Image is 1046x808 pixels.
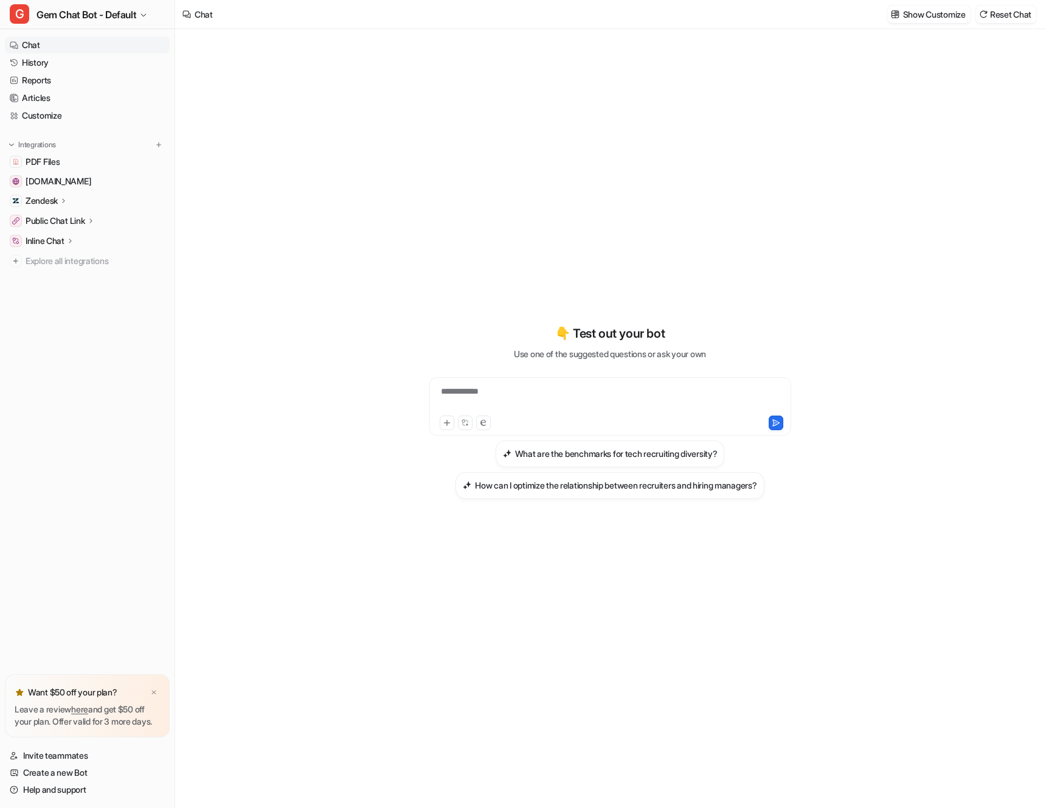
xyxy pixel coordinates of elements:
[5,764,170,781] a: Create a new Bot
[496,441,725,467] button: What are the benchmarks for tech recruiting diversity?What are the benchmarks for tech recruiting...
[26,156,60,168] span: PDF Files
[5,173,170,190] a: status.gem.com[DOMAIN_NAME]
[12,237,19,245] img: Inline Chat
[26,175,91,187] span: [DOMAIN_NAME]
[10,255,22,267] img: explore all integrations
[26,235,64,247] p: Inline Chat
[12,197,19,204] img: Zendesk
[975,5,1036,23] button: Reset Chat
[150,689,158,697] img: x
[28,686,117,698] p: Want $50 off your plan?
[514,347,706,360] p: Use one of the suggested questions or ask your own
[36,6,136,23] span: Gem Chat Bot - Default
[5,139,60,151] button: Integrations
[515,447,718,460] h3: What are the benchmarks for tech recruiting diversity?
[5,37,170,54] a: Chat
[195,8,213,21] div: Chat
[12,178,19,185] img: status.gem.com
[455,472,764,499] button: How can I optimize the relationship between recruiters and hiring managers?How can I optimize the...
[887,5,971,23] button: Show Customize
[903,8,966,21] p: Show Customize
[15,688,24,697] img: star
[463,481,471,490] img: How can I optimize the relationship between recruiters and hiring managers?
[7,141,16,149] img: expand menu
[18,140,56,150] p: Integrations
[555,324,665,343] p: 👇 Test out your bot
[26,215,85,227] p: Public Chat Link
[5,89,170,106] a: Articles
[5,72,170,89] a: Reports
[10,4,29,24] span: G
[26,195,58,207] p: Zendesk
[891,10,899,19] img: customize
[503,449,511,458] img: What are the benchmarks for tech recruiting diversity?
[154,141,163,149] img: menu_add.svg
[5,781,170,798] a: Help and support
[12,217,19,225] img: Public Chat Link
[979,10,988,19] img: reset
[71,704,88,714] a: here
[5,54,170,71] a: History
[26,251,165,271] span: Explore all integrations
[475,479,757,492] h3: How can I optimize the relationship between recruiters and hiring managers?
[5,252,170,270] a: Explore all integrations
[5,747,170,764] a: Invite teammates
[15,703,160,728] p: Leave a review and get $50 off your plan. Offer valid for 3 more days.
[12,158,19,165] img: PDF Files
[5,153,170,170] a: PDF FilesPDF Files
[5,107,170,124] a: Customize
